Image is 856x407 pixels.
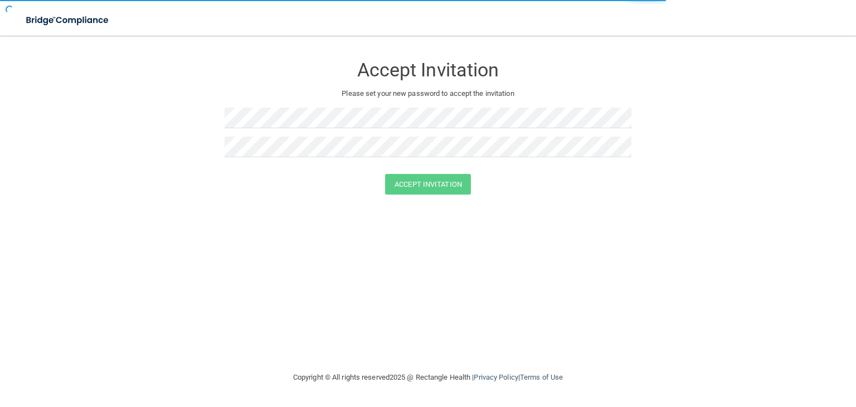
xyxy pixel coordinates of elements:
[474,373,518,381] a: Privacy Policy
[225,60,631,80] h3: Accept Invitation
[520,373,563,381] a: Terms of Use
[233,87,623,100] p: Please set your new password to accept the invitation
[385,174,471,195] button: Accept Invitation
[17,9,119,32] img: bridge_compliance_login_screen.278c3ca4.svg
[225,360,631,395] div: Copyright © All rights reserved 2025 @ Rectangle Health | |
